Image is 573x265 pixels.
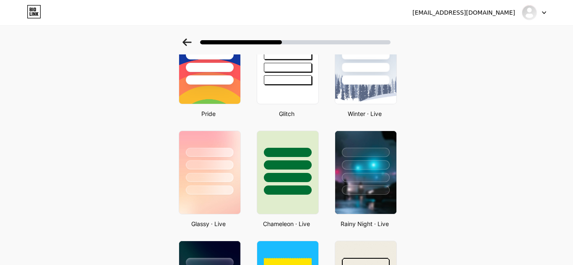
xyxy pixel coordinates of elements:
div: Glitch [254,109,319,118]
div: [EMAIL_ADDRESS][DOMAIN_NAME] [412,8,515,17]
div: Glassy · Live [176,219,241,228]
div: Winter · Live [332,109,397,118]
div: Chameleon · Live [254,219,319,228]
div: Pride [176,109,241,118]
img: Ruth Jane Velarde [521,5,537,21]
div: Rainy Night · Live [332,219,397,228]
